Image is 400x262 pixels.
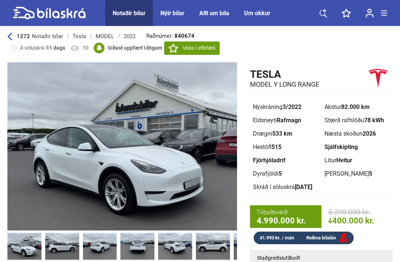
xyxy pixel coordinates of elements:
[199,10,229,17] a: Allt um bíla
[164,42,220,55] button: Vista í eftirlæti
[7,233,41,260] img: 1755604890_5214783123792007519_27904863445245662.jpg
[20,44,65,52] span: Á söluskrá í
[279,170,282,177] b: 5
[32,33,63,40] span: Notaðir bílar
[158,233,192,260] img: 1755604895_2332087926830935600_27904868024074379.jpg
[253,171,319,177] div: Dyrafjöldi
[113,10,146,17] a: Notaðir bílar
[244,10,270,17] a: Um okkur
[328,216,386,225] span: 400.000 kr.
[369,170,372,177] b: 5
[253,144,319,150] div: Hestöfl
[253,131,319,137] div: Drægni
[364,68,393,89] img: logo Tesla MODEL Y LONG RANGE
[108,45,162,51] b: Síðast uppfært dögum
[271,143,281,150] b: 515
[45,233,79,260] img: 1755604892_7082725135028799449_27904865189517558.jpg
[283,103,301,110] b: 3/2022
[324,157,390,163] div: Litur
[196,233,230,260] img: 1755604896_3462802965243963535_27904868761126121.jpg
[272,130,292,137] b: 533 km
[83,233,117,260] img: 1755604893_6508103966004494535_27904865809872136.jpg
[324,104,390,110] div: Akstur
[253,104,319,110] div: Nýskráning
[250,68,319,80] h1: Tesla
[324,117,390,123] div: Stærð rafhlöðu
[174,33,194,39] b: 840674
[253,184,319,190] div: Skráð í söluskrá
[160,10,184,17] a: Nýir bílar
[300,233,354,243] a: Reikna bílalán
[328,208,386,216] span: 5.390.000 kr.
[363,130,376,137] b: 2026
[253,157,286,164] b: Fjórhjóladrif
[17,33,30,40] b: 1272
[183,44,215,52] span: Vista í eftirlæti
[257,255,386,261] p: Staðgreiðslutilboð!
[234,233,268,260] img: 1755604896_4215245818067009027_27904869382537897.jpg
[120,233,154,260] img: 1755604894_8001144998187590181_27904866874739768.jpg
[324,131,390,137] div: Næsta skoðun
[324,143,358,150] b: Sjálfskipting
[257,208,315,217] span: Tilboðsverð
[364,117,384,124] b: 78 kWh
[341,103,370,110] b: 82.000 km
[73,33,86,39] div: Tesla
[46,45,65,51] b: 11 daga
[336,157,352,164] b: Hvítur
[143,45,146,51] span: 1
[124,33,136,39] div: 2022
[257,217,315,225] span: 4.990.000 kr.
[324,171,390,177] div: [PERSON_NAME]
[83,44,89,52] span: 10
[254,233,300,242] div: 41.993 kr. / mán
[366,9,374,18] img: user-login.svg
[96,33,114,39] div: MODEL
[250,80,319,89] h2: MODEL Y LONG RANGE
[146,33,194,39] span: Raðnúmer:
[253,117,319,123] div: Eldsneyti
[295,183,312,190] b: [DATE]
[277,117,301,124] b: Rafmagn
